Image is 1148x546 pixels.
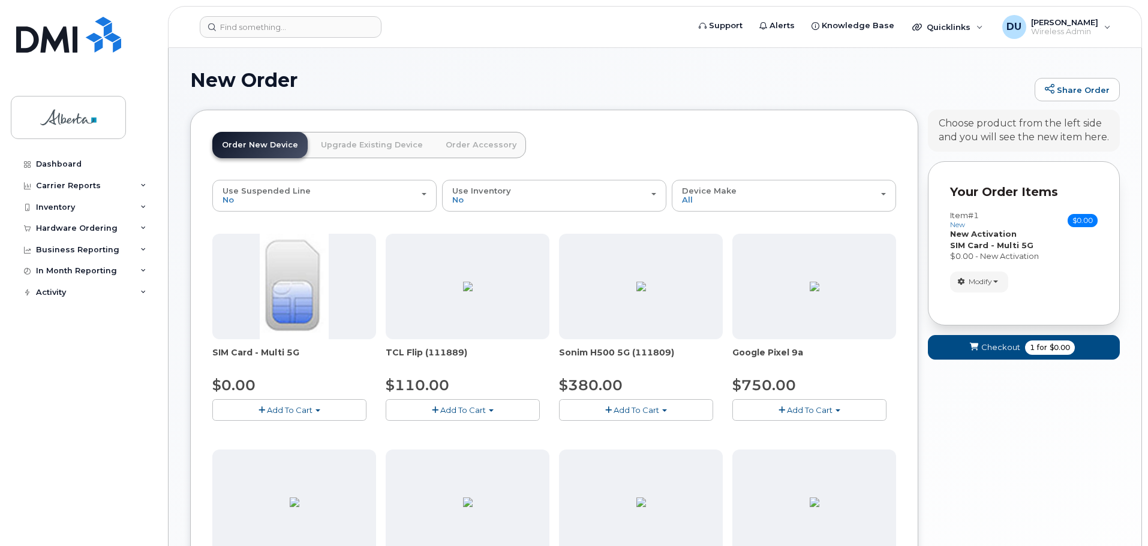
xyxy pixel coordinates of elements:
div: Google Pixel 9a [732,346,896,370]
button: Add To Cart [559,399,713,420]
span: $750.00 [732,376,796,394]
span: Checkout [981,342,1020,353]
div: $0.00 - New Activation [950,251,1098,262]
div: SIM Card - Multi 5G [212,346,376,370]
span: $110.00 [386,376,449,394]
span: No [452,195,464,204]
button: Checkout 1 for $0.00 [928,335,1120,360]
span: All [682,195,693,204]
div: Sonim H500 5G (111809) [559,346,723,370]
img: 1AD8B381-DE28-42E7-8D9B-FF8D21CC6502.png [810,497,819,507]
button: Add To Cart [732,399,886,420]
button: Device Make All [672,180,896,211]
small: new [950,221,965,229]
a: Upgrade Existing Device [311,132,432,158]
img: 4BBBA1A7-EEE1-4148-A36C-898E0DC10F5F.png [463,282,473,291]
h1: New Order [190,70,1029,91]
img: BB80DA02-9C0E-4782-AB1B-B1D93CAC2204.png [636,497,646,507]
span: Device Make [682,186,737,195]
button: Use Suspended Line No [212,180,437,211]
span: Modify [969,276,992,287]
span: No [223,195,234,204]
h3: Item [950,211,979,228]
span: Add To Cart [267,405,312,415]
span: Use Suspended Line [223,186,311,195]
span: Use Inventory [452,186,511,195]
strong: SIM Card - Multi 5G [950,240,1033,250]
a: Share Order [1035,78,1120,102]
a: Order New Device [212,132,308,158]
button: Add To Cart [212,399,366,420]
img: 13294312-3312-4219-9925-ACC385DD21E2.png [810,282,819,291]
strong: New Activation [950,229,1017,239]
span: Add To Cart [614,405,659,415]
span: $0.00 [1050,342,1070,353]
span: $0.00 [212,376,256,394]
img: 96FE4D95-2934-46F2-B57A-6FE1B9896579.png [463,497,473,507]
span: for [1035,342,1050,353]
img: 00D627D4-43E9-49B7-A367-2C99342E128C.jpg [260,234,328,339]
span: $380.00 [559,376,623,394]
button: Modify [950,272,1008,292]
div: TCL Flip (111889) [386,346,549,370]
img: 79D338F0-FFFB-4B19-B7FF-DB34F512C68B.png [636,282,646,291]
span: $0.00 [1068,214,1098,227]
button: Add To Cart [386,399,540,420]
span: Add To Cart [787,405,833,415]
img: B3C71357-DDCE-418C-8EC7-39BB8291D9C5.png [290,497,299,507]
span: #1 [968,210,979,220]
p: Your Order Items [950,183,1098,201]
span: Add To Cart [440,405,486,415]
button: Use Inventory No [442,180,666,211]
span: 1 [1030,342,1035,353]
a: Order Accessory [436,132,526,158]
div: Choose product from the left side and you will see the new item here. [939,117,1109,144]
